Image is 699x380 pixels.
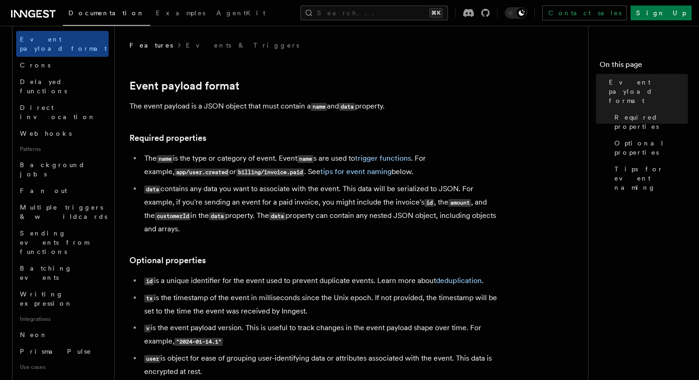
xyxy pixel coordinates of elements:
code: data [269,212,285,220]
a: Crons [16,57,109,73]
code: name [157,155,173,163]
a: Required properties [611,109,688,135]
span: Sending events from functions [20,229,89,255]
span: Patterns [16,142,109,157]
a: Event payload format [16,31,109,57]
a: Sending events from functions [16,225,109,260]
span: Crons [20,61,50,69]
a: Webhooks [16,125,109,142]
code: name [297,155,313,163]
a: Prisma Pulse [16,343,109,360]
h4: On this page [600,59,688,74]
span: Writing expression [20,290,73,307]
li: contains any data you want to associate with the event. This data will be serialized to JSON. For... [141,182,499,235]
code: v [144,325,151,332]
span: Background jobs [20,161,85,178]
a: Multiple triggers & wildcards [16,199,109,225]
a: Batching events [16,260,109,286]
span: Fan out [20,187,67,194]
span: Documentation [68,9,145,17]
li: is the event payload version. This is useful to track changes in the event payload shape over tim... [141,321,499,348]
a: Tips for event naming [611,161,688,196]
a: Optional properties [129,254,206,267]
span: Prisma Pulse [20,348,92,355]
span: Webhooks [20,130,72,137]
code: data [339,103,355,111]
a: Fan out [16,182,109,199]
span: Neon [20,331,48,338]
a: Event payload format [129,79,239,92]
code: user [144,355,160,363]
a: Documentation [63,3,150,26]
code: data [144,186,160,193]
span: Tips for event naming [614,164,688,192]
code: data [209,212,225,220]
a: Examples [150,3,211,25]
a: Neon [16,326,109,343]
span: AgentKit [216,9,265,17]
button: Toggle dark mode [505,7,527,18]
code: amount [448,199,471,207]
code: "2024-01-14.1" [174,338,223,346]
li: The is the type or category of event. Event s are used to . For example, or . See below. [141,152,499,179]
code: ts [144,295,154,302]
span: Required properties [614,113,688,131]
a: tips for event naming [320,167,392,176]
span: Event payload format [609,78,688,105]
a: Writing expression [16,286,109,312]
code: name [311,103,327,111]
span: Features [129,41,173,50]
span: Multiple triggers & wildcards [20,204,107,220]
span: Use cases [16,360,109,374]
code: id [424,199,434,207]
a: Sign Up [631,6,692,20]
a: Contact sales [542,6,627,20]
span: Optional properties [614,139,688,157]
code: customerId [155,212,190,220]
a: Delayed functions [16,73,109,99]
span: Integrations [16,312,109,326]
a: Required properties [129,132,206,145]
li: is the timestamp of the event in milliseconds since the Unix epoch. If not provided, the timestam... [141,291,499,318]
a: AgentKit [211,3,271,25]
a: deduplication [436,276,482,285]
a: trigger functions [355,154,411,163]
a: Event payload format [605,74,688,109]
code: billing/invoice.paid [236,169,304,176]
button: Search...⌘K [300,6,448,20]
code: id [144,277,154,285]
p: The event payload is a JSON object that must contain a and property. [129,100,499,113]
a: Background jobs [16,157,109,182]
span: Direct invocation [20,104,96,121]
a: Optional properties [611,135,688,161]
span: Delayed functions [20,78,67,95]
li: is a unique identifier for the event used to prevent duplicate events. Learn more about . [141,274,499,288]
code: app/user.created [174,169,229,176]
span: Examples [156,9,205,17]
span: Batching events [20,265,72,281]
kbd: ⌘K [429,8,442,18]
span: Event payload format [20,36,107,52]
a: Direct invocation [16,99,109,125]
a: Events & Triggers [186,41,299,50]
